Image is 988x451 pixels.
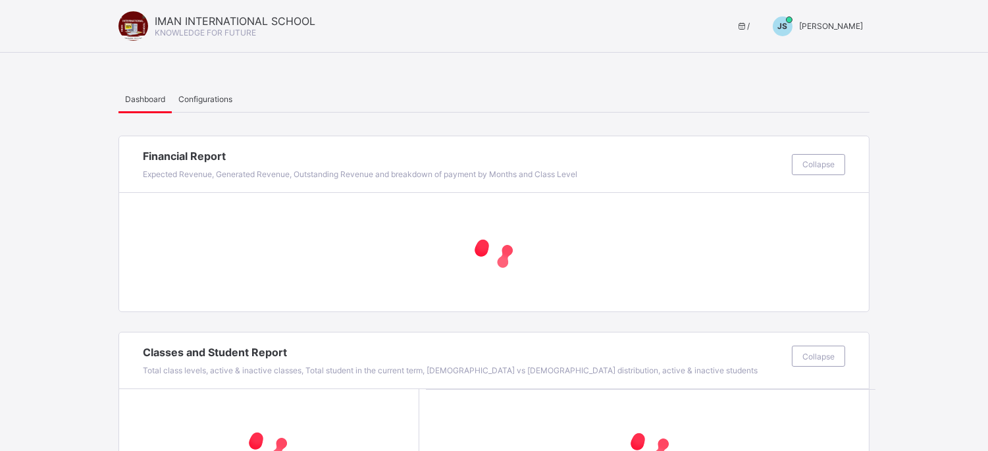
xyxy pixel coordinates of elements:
[143,149,785,163] span: Financial Report
[799,21,863,31] span: [PERSON_NAME]
[125,94,165,104] span: Dashboard
[736,21,750,31] span: session/term information
[143,346,785,359] span: Classes and Student Report
[155,28,256,38] span: KNOWLEDGE FOR FUTURE
[778,21,788,31] span: JS
[802,352,835,361] span: Collapse
[802,159,835,169] span: Collapse
[143,169,577,179] span: Expected Revenue, Generated Revenue, Outstanding Revenue and breakdown of payment by Months and C...
[143,365,758,375] span: Total class levels, active & inactive classes, Total student in the current term, [DEMOGRAPHIC_DA...
[178,94,232,104] span: Configurations
[155,14,315,28] span: IMAN INTERNATIONAL SCHOOL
